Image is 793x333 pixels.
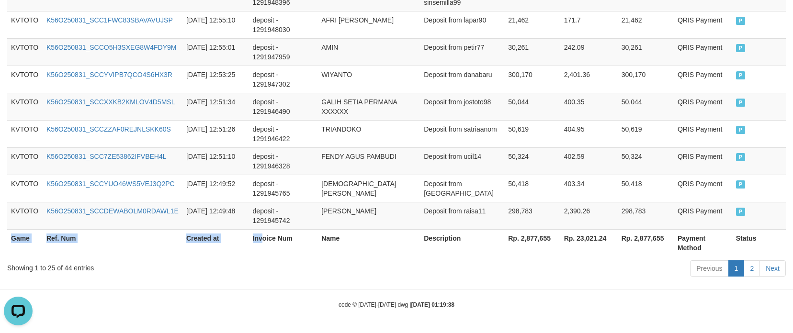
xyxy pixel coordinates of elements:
td: 300,170 [618,66,674,93]
td: WIYANTO [317,66,420,93]
a: 2 [744,260,760,277]
td: KVTOTO [7,120,43,147]
small: code © [DATE]-[DATE] dwg | [339,301,454,308]
td: [DATE] 12:51:34 [182,93,249,120]
td: 50,418 [504,175,560,202]
td: [PERSON_NAME] [317,202,420,229]
th: Name [317,229,420,256]
td: 50,418 [618,175,674,202]
td: 2,401.36 [560,66,618,93]
a: Next [759,260,786,277]
td: 171.7 [560,11,618,38]
span: PAID [736,180,746,189]
td: Deposit from petir77 [420,38,504,66]
td: deposit - 1291947959 [249,38,318,66]
a: K56O250831_SCCDEWABOLM0RDAWL1E [46,207,179,215]
td: deposit - 1291947302 [249,66,318,93]
td: [DATE] 12:51:26 [182,120,249,147]
button: Open LiveChat chat widget [4,4,33,33]
a: K56O250831_SCC7ZE53862IFVBEH4L [46,153,167,160]
td: 403.34 [560,175,618,202]
span: PAID [736,44,746,52]
span: PAID [736,126,746,134]
td: Deposit from satriaanom [420,120,504,147]
a: K56O250831_SCCYUO46WS5VEJ3Q2PC [46,180,175,188]
td: QRIS Payment [674,175,732,202]
td: 50,324 [618,147,674,175]
td: Deposit from lapar90 [420,11,504,38]
td: 298,783 [618,202,674,229]
td: Deposit from jostoto98 [420,93,504,120]
td: [DATE] 12:55:01 [182,38,249,66]
td: KVTOTO [7,38,43,66]
td: KVTOTO [7,66,43,93]
td: deposit - 1291946490 [249,93,318,120]
span: PAID [736,17,746,25]
th: Payment Method [674,229,732,256]
td: Deposit from danabaru [420,66,504,93]
th: Invoice Num [249,229,318,256]
td: QRIS Payment [674,93,732,120]
td: KVTOTO [7,11,43,38]
a: K56O250831_SCCXXKB2KMLOV4D5MSL [46,98,175,106]
td: Deposit from [GEOGRAPHIC_DATA] [420,175,504,202]
td: GALIH SETIA PERMANA XXXXXX [317,93,420,120]
td: 402.59 [560,147,618,175]
td: 50,044 [618,93,674,120]
span: PAID [736,99,746,107]
td: QRIS Payment [674,66,732,93]
a: K56O250831_SCCO5H3SXEG8W4FDY9M [46,44,177,51]
td: 50,619 [618,120,674,147]
a: K56O250831_SCC1FWC83SBAVAVUJSP [46,16,173,24]
td: QRIS Payment [674,11,732,38]
td: deposit - 1291945742 [249,202,318,229]
td: 2,390.26 [560,202,618,229]
td: 404.95 [560,120,618,147]
td: 30,261 [618,38,674,66]
td: deposit - 1291945765 [249,175,318,202]
a: Previous [690,260,728,277]
td: KVTOTO [7,202,43,229]
td: KVTOTO [7,93,43,120]
span: PAID [736,208,746,216]
td: Deposit from ucil14 [420,147,504,175]
td: 50,044 [504,93,560,120]
a: 1 [728,260,745,277]
td: AMIN [317,38,420,66]
td: deposit - 1291948030 [249,11,318,38]
strong: [DATE] 01:19:38 [411,301,454,308]
td: [DATE] 12:53:25 [182,66,249,93]
td: AFRI [PERSON_NAME] [317,11,420,38]
td: 400.35 [560,93,618,120]
th: Description [420,229,504,256]
td: KVTOTO [7,175,43,202]
th: Game [7,229,43,256]
td: QRIS Payment [674,38,732,66]
td: 30,261 [504,38,560,66]
a: K56O250831_SCCZZAF0REJNLSKK60S [46,125,171,133]
td: TRIANDOKO [317,120,420,147]
td: 21,462 [618,11,674,38]
td: deposit - 1291946328 [249,147,318,175]
td: KVTOTO [7,147,43,175]
td: QRIS Payment [674,202,732,229]
th: Rp. 2,877,655 [618,229,674,256]
td: deposit - 1291946422 [249,120,318,147]
td: 300,170 [504,66,560,93]
td: [DATE] 12:49:52 [182,175,249,202]
td: [DATE] 12:51:10 [182,147,249,175]
th: Created at [182,229,249,256]
div: Showing 1 to 25 of 44 entries [7,259,323,273]
td: 50,619 [504,120,560,147]
td: 50,324 [504,147,560,175]
a: K56O250831_SCCYVIPB7QCO4S6HX3R [46,71,172,78]
th: Rp. 23,021.24 [560,229,618,256]
td: 242.09 [560,38,618,66]
td: 298,783 [504,202,560,229]
td: QRIS Payment [674,120,732,147]
th: Rp. 2,877,655 [504,229,560,256]
td: Deposit from raisa11 [420,202,504,229]
td: [DATE] 12:49:48 [182,202,249,229]
span: PAID [736,153,746,161]
span: PAID [736,71,746,79]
